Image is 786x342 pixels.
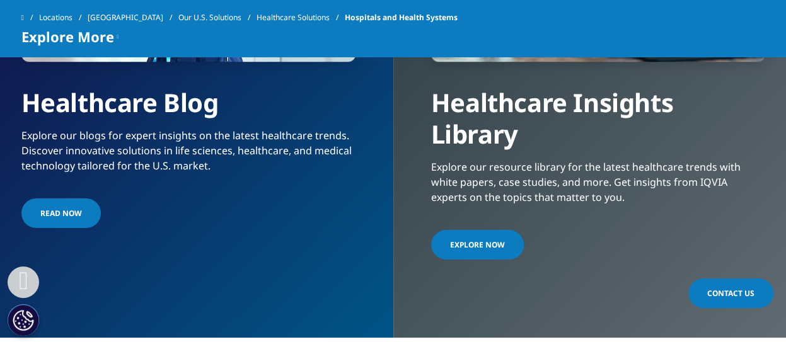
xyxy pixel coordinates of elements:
[21,198,101,228] a: Read Now
[257,6,345,29] a: Healthcare Solutions
[431,230,524,259] a: Explore Now
[21,118,355,173] div: Explore our blogs for expert insights on the latest healthcare trends. Discover innovative soluti...
[21,29,114,44] span: Explore More
[707,288,754,299] span: Contact Us
[8,304,39,336] button: Cookie Settings
[21,62,355,118] div: Healthcare Blog
[450,239,505,250] span: Explore Now
[178,6,257,29] a: Our U.S. Solutions
[40,208,82,219] span: Read Now
[688,278,773,308] a: Contact Us
[431,150,765,205] div: Explore our resource library for the latest healthcare trends with white papers, case studies, an...
[39,6,88,29] a: Locations
[431,62,765,150] div: Healthcare Insights Library
[88,6,178,29] a: [GEOGRAPHIC_DATA]
[345,6,458,29] span: Hospitals and Health Systems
